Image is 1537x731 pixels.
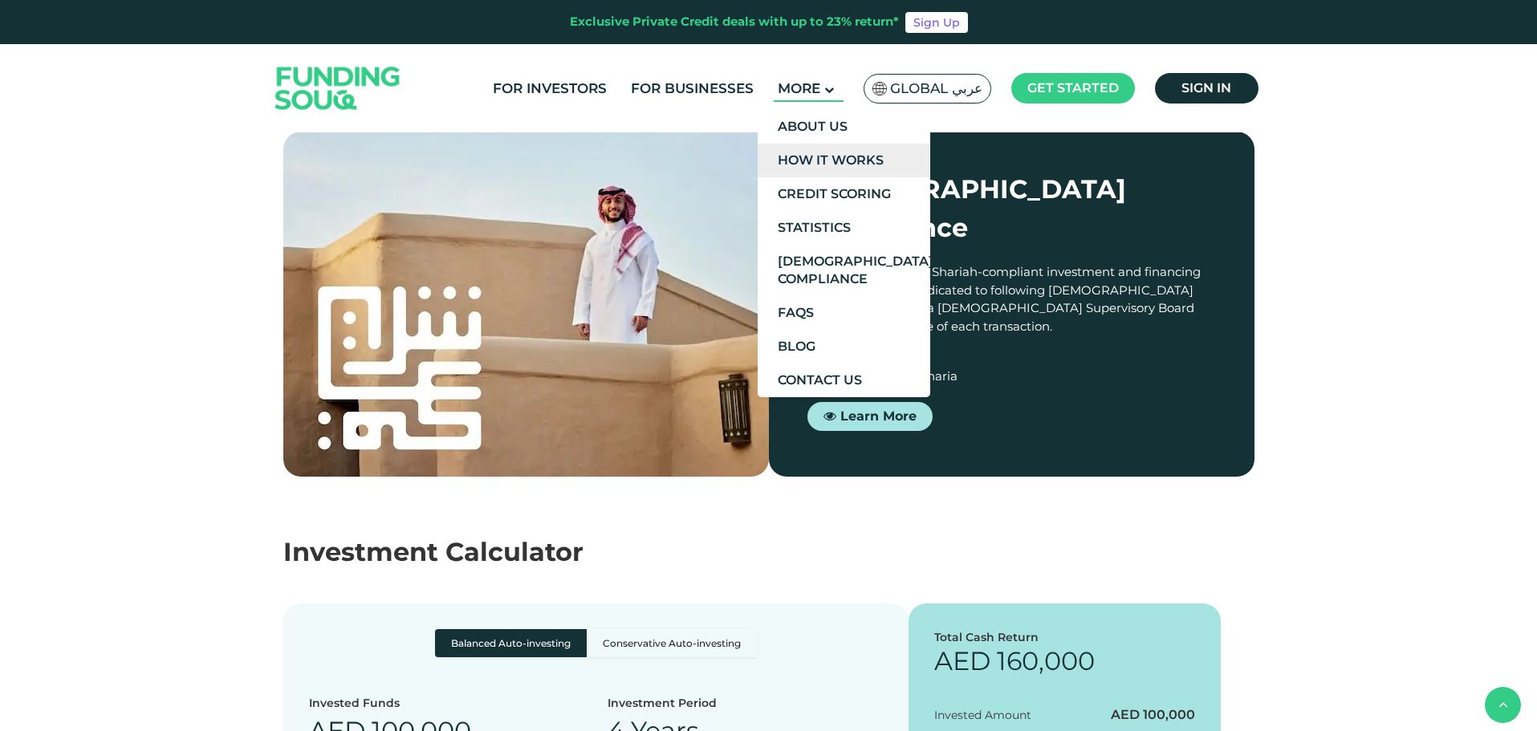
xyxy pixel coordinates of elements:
[758,296,930,330] a: FAQs
[259,48,417,129] img: Logo
[445,536,583,567] span: Calculator
[283,536,438,567] span: Investment
[840,408,917,423] span: Learn More
[1485,687,1521,723] button: back
[807,170,1216,247] div: [DEMOGRAPHIC_DATA] Compliance
[570,13,899,31] div: Exclusive Private Credit deals with up to 23% return*
[1155,73,1258,104] a: Sign in
[627,75,758,102] a: For Businesses
[890,79,982,98] span: Global عربي
[1143,707,1195,722] span: 100,000
[872,82,887,95] img: SA Flag
[435,629,757,657] div: Basic radio toggle button group
[807,263,1216,335] div: Funding Souq offers Shariah-compliant investment and financing solutions. We are dedicated to fol...
[309,695,471,712] div: Invested Funds
[758,144,930,177] a: How It Works
[1027,80,1119,95] span: Get started
[608,695,717,712] div: Investment Period
[758,245,930,296] a: [DEMOGRAPHIC_DATA] Compliance
[807,401,933,430] a: Learn More
[758,110,930,144] a: About Us
[758,330,930,363] a: Blog
[934,629,1196,646] div: Total Cash Return
[905,12,968,33] a: Sign Up
[587,629,757,657] label: Conservative Auto-investing
[1181,80,1231,95] span: Sign in
[758,211,930,245] a: Statistics
[758,363,930,397] a: Contact Us
[489,75,611,102] a: For Investors
[778,80,820,96] span: More
[997,645,1095,676] span: 160,000
[1111,707,1140,722] span: AED
[934,706,1031,723] div: Invested Amount
[758,177,930,211] a: Credit Scoring
[934,645,990,676] span: AED
[435,629,587,657] label: Balanced Auto-investing
[283,132,769,477] img: shariah-img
